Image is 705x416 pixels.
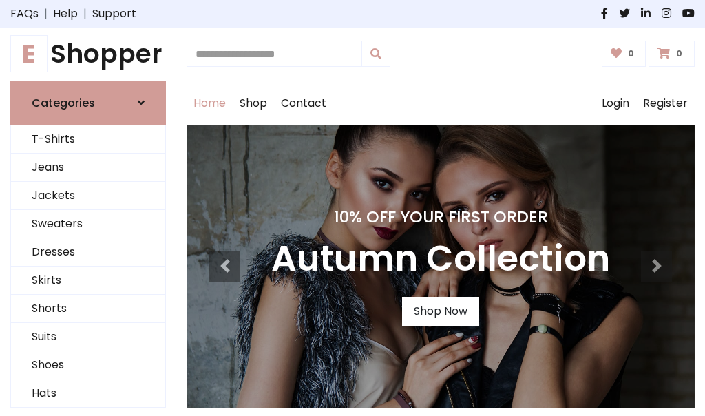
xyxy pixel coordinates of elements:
[10,39,166,70] h1: Shopper
[602,41,646,67] a: 0
[636,81,695,125] a: Register
[39,6,53,22] span: |
[595,81,636,125] a: Login
[11,238,165,267] a: Dresses
[11,323,165,351] a: Suits
[624,48,638,60] span: 0
[271,207,610,227] h4: 10% Off Your First Order
[233,81,274,125] a: Shop
[11,210,165,238] a: Sweaters
[11,267,165,295] a: Skirts
[11,379,165,408] a: Hats
[10,81,166,125] a: Categories
[274,81,333,125] a: Contact
[673,48,686,60] span: 0
[10,35,48,72] span: E
[78,6,92,22] span: |
[10,6,39,22] a: FAQs
[11,295,165,323] a: Shorts
[11,182,165,210] a: Jackets
[11,154,165,182] a: Jeans
[32,96,95,110] h6: Categories
[92,6,136,22] a: Support
[402,297,479,326] a: Shop Now
[187,81,233,125] a: Home
[649,41,695,67] a: 0
[53,6,78,22] a: Help
[10,39,166,70] a: EShopper
[11,351,165,379] a: Shoes
[11,125,165,154] a: T-Shirts
[271,238,610,280] h3: Autumn Collection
